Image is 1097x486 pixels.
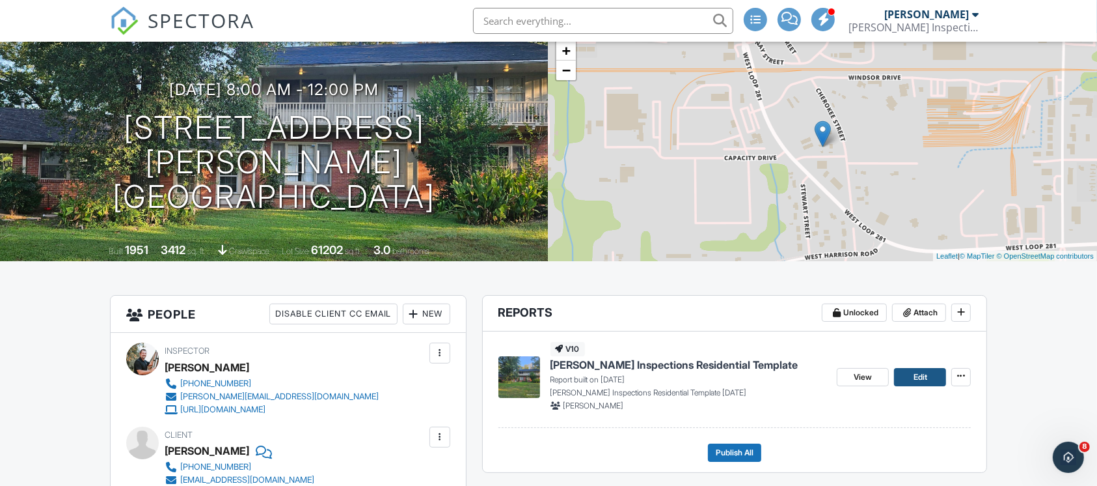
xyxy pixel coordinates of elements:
div: New [403,304,450,324]
div: [PHONE_NUMBER] [180,379,251,389]
div: [URL][DOMAIN_NAME] [180,405,265,415]
div: 3412 [161,243,185,257]
a: Zoom out [556,61,576,80]
span: Lot Size [282,246,309,256]
span: crawlspace [229,246,269,256]
a: [PERSON_NAME][EMAIL_ADDRESS][DOMAIN_NAME] [165,390,379,403]
h3: [DATE] 8:00 am - 12:00 pm [170,81,379,98]
div: [PERSON_NAME][EMAIL_ADDRESS][DOMAIN_NAME] [180,392,379,402]
a: [PHONE_NUMBER] [165,461,314,474]
input: Search everything... [473,8,733,34]
a: SPECTORA [110,18,254,45]
h1: [STREET_ADDRESS][PERSON_NAME] [GEOGRAPHIC_DATA] [21,111,528,214]
span: 8 [1079,442,1090,452]
div: [PERSON_NAME] [165,358,249,377]
a: Zoom in [556,41,576,61]
span: Inspector [165,346,210,356]
div: | [933,251,1097,262]
div: [PERSON_NAME] [165,441,249,461]
div: Disable Client CC Email [269,304,398,324]
div: 1951 [125,243,148,257]
a: Leaflet [936,252,958,260]
div: 61202 [311,243,343,257]
div: [PHONE_NUMBER] [180,462,251,472]
div: [PERSON_NAME] [884,8,969,21]
span: sq. ft. [187,246,206,256]
a: © MapTiler [960,252,995,260]
span: Client [165,430,193,440]
h3: People [111,296,466,333]
span: sq.ft. [345,246,361,256]
span: SPECTORA [148,7,254,34]
img: The Best Home Inspection Software - Spectora [110,7,139,35]
a: [URL][DOMAIN_NAME] [165,403,379,416]
div: 3.0 [373,243,390,257]
a: © OpenStreetMap contributors [997,252,1094,260]
span: bathrooms [392,246,429,256]
iframe: Intercom live chat [1053,442,1084,473]
div: [EMAIL_ADDRESS][DOMAIN_NAME] [180,475,314,485]
div: Palmer Inspections [848,21,979,34]
span: Built [109,246,123,256]
a: [PHONE_NUMBER] [165,377,379,390]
